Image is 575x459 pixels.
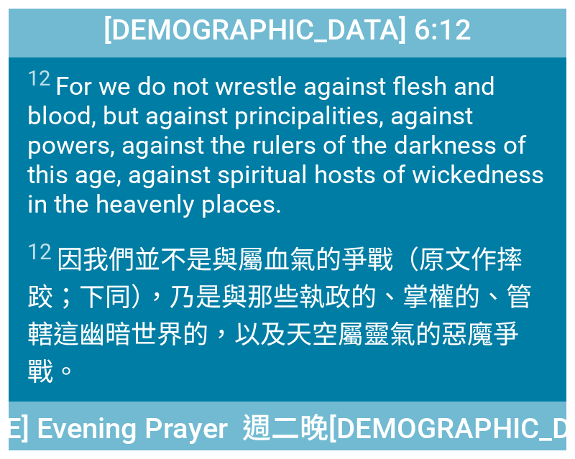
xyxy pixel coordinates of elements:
wg4314: 那些執政的 [27,282,532,387]
wg2888: 這 [27,320,519,387]
wg1849: 、管轄 [27,282,532,387]
wg3756: 是 [27,245,532,387]
wg746: 、掌權的 [27,282,532,387]
wg5127: 幽暗 [27,320,519,387]
sup: 12 [27,66,50,91]
span: 因 [27,238,548,388]
wg2254: 並不 [27,245,532,387]
wg235: 與 [27,282,532,387]
wg3754: 我們 [27,245,532,387]
wg3823: ；下同），乃是 [27,282,532,387]
wg4655: 世界 [27,320,519,387]
wg2076: 與屬 [27,245,532,387]
span: [DEMOGRAPHIC_DATA] 6:12 [103,13,471,47]
wg165: 的，以及天空 [27,320,519,387]
sup: 12 [27,239,52,264]
span: For we do not wrestle against flesh and blood, but against principalities, against powers, agains... [27,66,548,219]
wg4314: 血氣的爭戰（原文作摔跤 [27,245,532,387]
